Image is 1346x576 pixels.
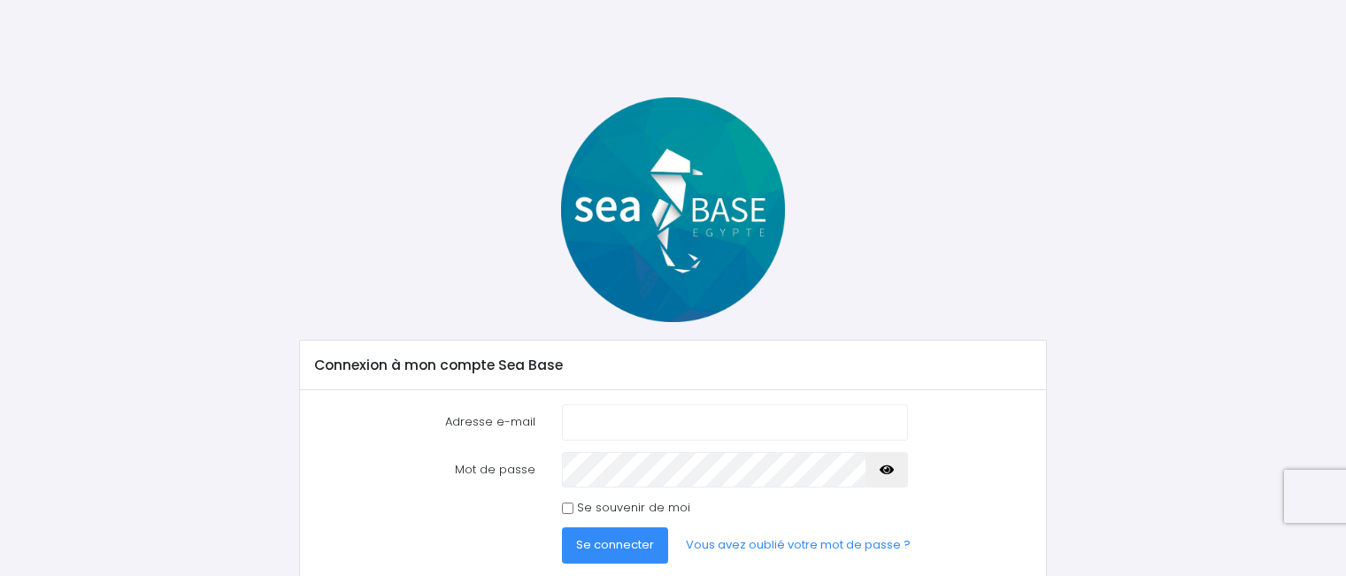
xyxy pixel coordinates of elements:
[577,499,690,517] label: Se souvenir de moi
[672,527,925,563] a: Vous avez oublié votre mot de passe ?
[562,527,668,563] button: Se connecter
[576,536,654,553] span: Se connecter
[300,341,1046,390] div: Connexion à mon compte Sea Base
[301,404,549,440] label: Adresse e-mail
[301,452,549,488] label: Mot de passe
